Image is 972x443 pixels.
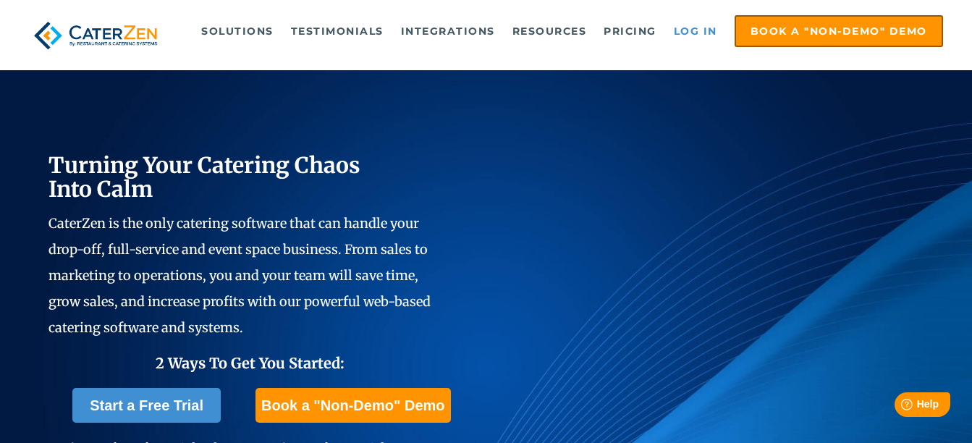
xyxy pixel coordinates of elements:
[596,17,664,46] a: Pricing
[156,354,345,372] span: 2 Ways To Get You Started:
[394,17,502,46] a: Integrations
[185,15,943,47] div: Navigation Menu
[48,151,360,203] span: Turning Your Catering Chaos Into Calm
[48,215,431,336] span: CaterZen is the only catering software that can handle your drop-off, full-service and event spac...
[29,15,161,56] img: caterzen
[255,388,450,423] a: Book a "Non-Demo" Demo
[194,17,281,46] a: Solutions
[505,17,594,46] a: Resources
[284,17,391,46] a: Testimonials
[735,15,943,47] a: Book a "Non-Demo" Demo
[843,387,956,427] iframe: Help widget launcher
[72,388,221,423] a: Start a Free Trial
[667,17,724,46] a: Log in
